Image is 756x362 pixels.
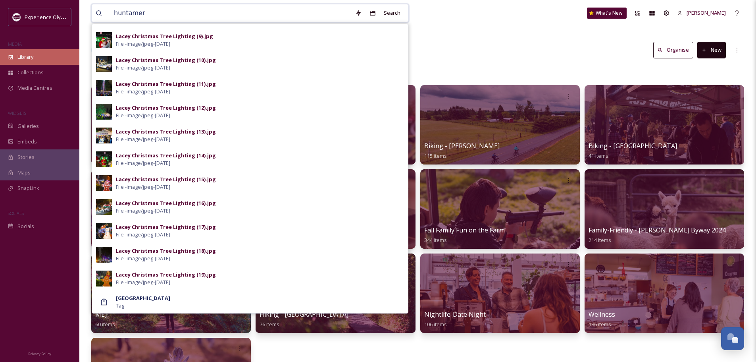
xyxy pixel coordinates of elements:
span: Biking - [GEOGRAPHIC_DATA] [589,141,677,150]
span: 106 items [424,321,447,328]
img: 588af4b7-99a6-4717-aa52-a609c5377382.jpg [96,80,112,96]
span: Biking - [PERSON_NAME] [424,141,500,150]
span: File - image/jpeg - [DATE] [116,88,170,95]
span: File - image/jpeg - [DATE] [116,112,170,119]
div: Lacey Christmas Tree Lighting (16).jpg [116,199,216,207]
a: Family-Friendly - [PERSON_NAME] Byway 2024214 items [589,226,726,244]
strong: [GEOGRAPHIC_DATA] [116,294,170,302]
span: Nightlife-Date Night [424,310,486,319]
span: 214 items [589,236,611,244]
span: Stories [17,153,35,161]
span: 186 items [589,321,611,328]
div: Lacey Christmas Tree Lighting (12).jpg [116,104,216,112]
span: Wellness [589,310,615,319]
div: Lacey Christmas Tree Lighting (14).jpg [116,152,216,159]
img: 51f506b8-f267-401a-9e29-2b4c7e7ef4b8.jpg [96,128,112,143]
span: Hiking - [GEOGRAPHIC_DATA] [260,310,348,319]
div: Lacey Christmas Tree Lighting (18).jpg [116,247,216,255]
span: 76 items [260,321,279,328]
span: Embeds [17,138,37,145]
img: 1b787e42-fa0d-4497-bf4b-b3483a7a7a52.jpg [96,199,112,215]
a: Privacy Policy [28,348,51,358]
span: File - image/jpeg - [DATE] [116,159,170,167]
img: d98aafa6-72e1-49b7-85f9-2d0a34f06e8a.jpg [96,151,112,167]
span: Fall Family Fun on the Farm [424,226,505,234]
a: Biking - [GEOGRAPHIC_DATA]41 items [589,142,677,159]
span: File - image/jpeg - [DATE] [116,40,170,48]
span: File - image/jpeg - [DATE] [116,279,170,286]
span: SOCIALS [8,210,24,216]
span: MEDIA [8,41,22,47]
a: [PERSON_NAME] [673,5,730,21]
span: Privacy Policy [28,351,51,356]
span: [PERSON_NAME] [687,9,726,16]
div: Lacey Christmas Tree Lighting (9).jpg [116,33,213,40]
span: Galleries [17,122,39,130]
img: f24bc195-db84-4143-941e-faac585f7ec2.jpg [96,104,112,120]
img: 9c059d20-9898-4efa-8289-9d81e7d6d2c1.jpg [96,223,112,239]
input: Search your library [110,4,351,22]
span: File - image/jpeg - [DATE] [116,207,170,215]
span: Collections [17,69,44,76]
div: Lacey Christmas Tree Lighting (17).jpg [116,223,216,231]
a: Nightlife-Date Night106 items [424,311,486,328]
span: SnapLink [17,184,39,192]
img: download.jpeg [13,13,21,21]
span: File - image/jpeg - [DATE] [116,231,170,238]
img: 97dac322-d2ee-4ee1-b60a-4673349a2988.jpg [96,56,112,72]
span: File - image/jpeg - [DATE] [116,64,170,72]
a: Fall Family Fun on the Farm344 items [424,226,505,244]
div: Lacey Christmas Tree Lighting (10).jpg [116,56,216,64]
img: 6e791bd9-862b-4c54-9360-e7d491d6b6b1.jpg [96,175,112,191]
a: Biking - [PERSON_NAME]115 items [424,142,500,159]
span: File - image/jpeg - [DATE] [116,183,170,191]
span: Library [17,53,33,61]
button: New [697,42,726,58]
div: Search [380,5,404,21]
span: 41 items [589,152,608,159]
span: Family-Friendly - [PERSON_NAME] Byway 2024 [589,226,726,234]
span: 60 items [95,321,115,328]
div: Lacey Christmas Tree Lighting (13).jpg [116,128,216,136]
img: 99dd8c71-dff9-4b47-b7e0-23345740e7a4.jpg [96,247,112,263]
img: 2d32809b-c4c5-4842-b3cc-e45c9da28819.jpg [96,32,112,48]
button: Organise [653,42,693,58]
span: WIDGETS [8,110,26,116]
a: What's New [587,8,627,19]
a: Wellness186 items [589,311,615,328]
span: Experience Olympia [25,13,72,21]
span: 115 items [424,152,447,159]
span: Socials [17,223,34,230]
img: 66d73b9d-ea43-4862-9669-012388bd0632.jpg [96,271,112,287]
span: Maps [17,169,31,176]
div: Lacey Christmas Tree Lighting (15).jpg [116,176,216,183]
span: File - image/jpeg - [DATE] [116,255,170,262]
a: Hiking - Evergreen Geouduck Trail - [PERSON_NAME]60 items [95,301,243,328]
span: File - image/jpeg - [DATE] [116,136,170,143]
div: Lacey Christmas Tree Lighting (19).jpg [116,271,216,279]
div: Lacey Christmas Tree Lighting (11).jpg [116,80,216,88]
span: 344 items [424,236,447,244]
span: Media Centres [17,84,52,92]
button: Open Chat [721,327,744,350]
span: Tag [116,302,124,310]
